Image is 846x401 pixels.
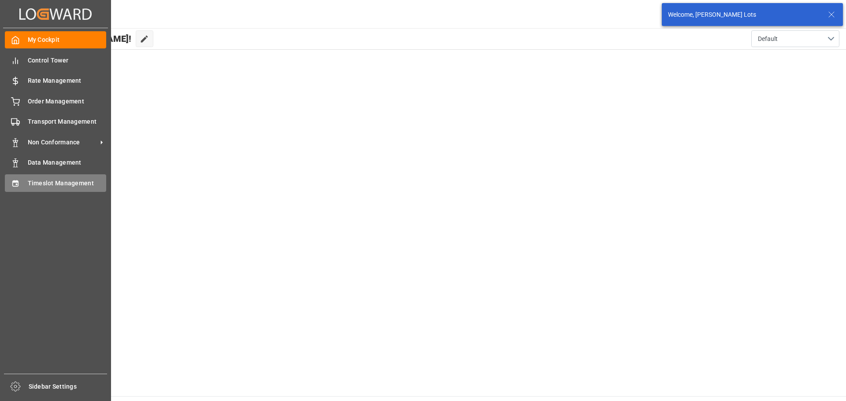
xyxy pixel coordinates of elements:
[5,72,106,89] a: Rate Management
[29,382,108,391] span: Sidebar Settings
[5,154,106,171] a: Data Management
[668,10,820,19] div: Welcome, [PERSON_NAME] Lots
[28,158,107,167] span: Data Management
[758,34,778,44] span: Default
[5,92,106,110] a: Order Management
[28,76,107,85] span: Rate Management
[28,97,107,106] span: Order Management
[5,174,106,191] a: Timeslot Management
[37,30,131,47] span: Hello [PERSON_NAME]!
[28,138,97,147] span: Non Conformance
[5,52,106,69] a: Control Tower
[28,56,107,65] span: Control Tower
[751,30,839,47] button: open menu
[5,113,106,130] a: Transport Management
[28,179,107,188] span: Timeslot Management
[28,35,107,44] span: My Cockpit
[5,31,106,48] a: My Cockpit
[28,117,107,126] span: Transport Management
